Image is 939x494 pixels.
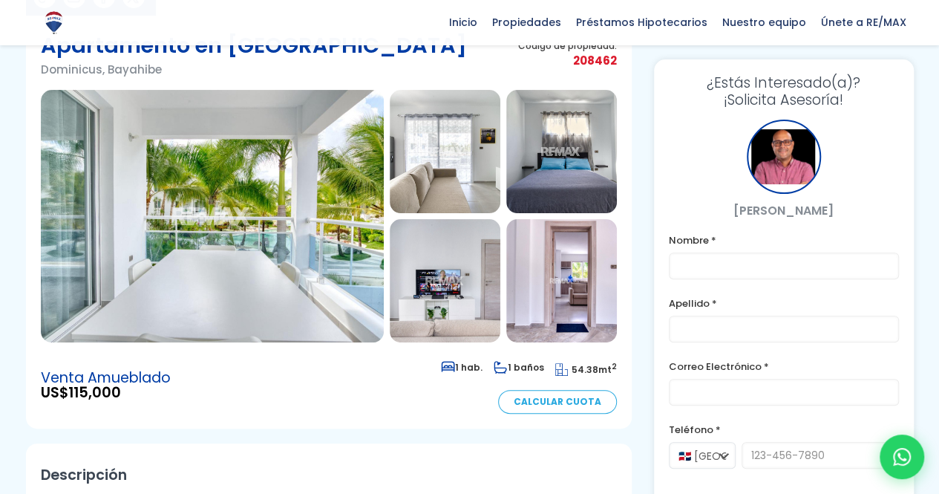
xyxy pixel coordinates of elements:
span: 1 hab. [441,361,482,374]
h1: Apartamento en [GEOGRAPHIC_DATA] [41,30,467,60]
img: Apartamento en Dominicus [41,90,384,342]
span: Nuestro equipo [715,11,814,33]
a: Calcular Cuota [498,390,617,414]
img: Apartamento en Dominicus [390,90,500,213]
label: Nombre * [669,231,899,250]
sup: 2 [612,361,617,372]
div: Julio Holguin [747,120,821,194]
label: Teléfono * [669,420,899,439]
img: Apartamento en Dominicus [390,219,500,342]
label: Correo Electrónico * [669,357,899,376]
span: Código de propiedad: [518,40,617,51]
span: US$ [41,386,171,400]
span: Inicio [442,11,485,33]
h3: ¡Solicita Asesoría! [669,74,899,108]
p: Dominicus, Bayahibe [41,60,467,79]
p: [PERSON_NAME] [669,201,899,220]
span: 208462 [518,51,617,70]
img: Apartamento en Dominicus [506,219,617,342]
label: Apellido * [669,294,899,313]
span: 115,000 [68,383,121,403]
span: Préstamos Hipotecarios [569,11,715,33]
span: 1 baños [494,361,544,374]
span: Propiedades [485,11,569,33]
h2: Descripción [41,458,617,492]
span: ¿Estás Interesado(a)? [669,74,899,91]
span: Únete a RE/MAX [814,11,914,33]
input: 123-456-7890 [742,442,899,469]
span: Venta Amueblado [41,371,171,386]
span: mt [555,363,617,376]
img: Logo de REMAX [41,10,67,36]
img: Apartamento en Dominicus [506,90,617,213]
span: 54.38 [572,363,598,376]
